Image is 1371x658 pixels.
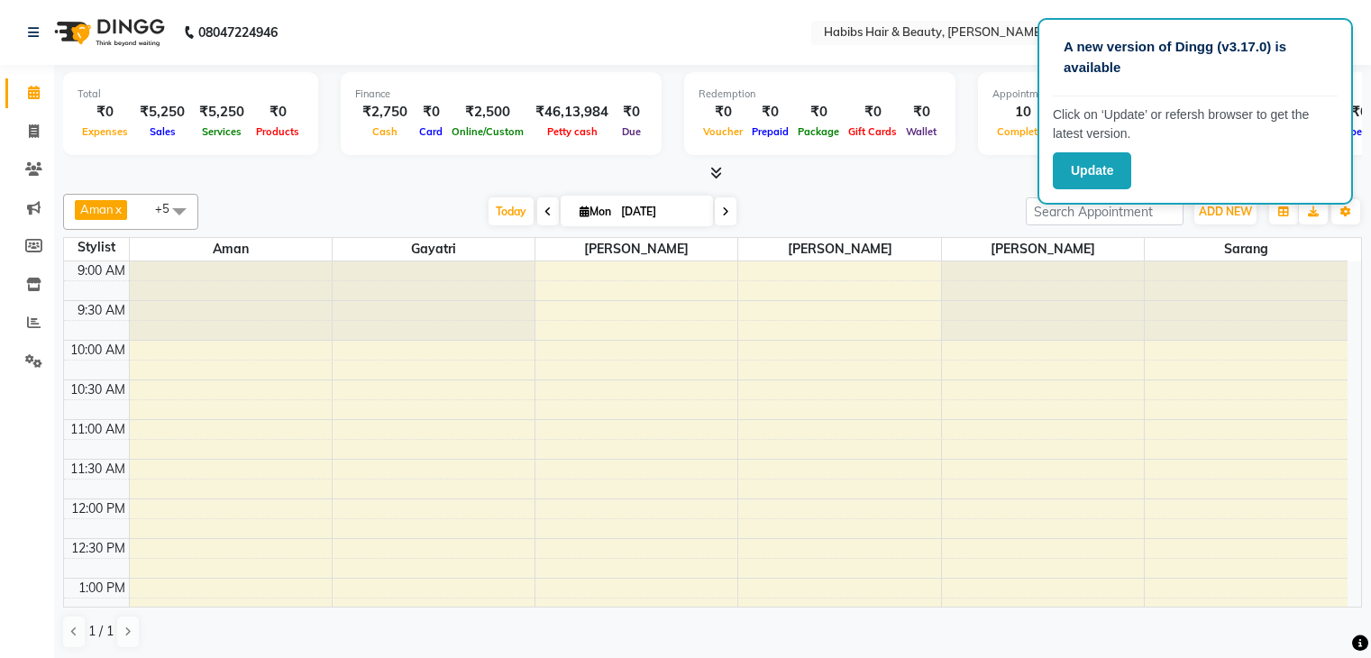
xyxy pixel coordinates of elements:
[64,238,129,257] div: Stylist
[1026,197,1184,225] input: Search Appointment
[901,125,941,138] span: Wallet
[68,539,129,558] div: 12:30 PM
[198,7,278,58] b: 08047224946
[415,102,447,123] div: ₹0
[133,102,192,123] div: ₹5,250
[617,125,645,138] span: Due
[535,238,737,260] span: [PERSON_NAME]
[67,420,129,439] div: 11:00 AM
[355,102,415,123] div: ₹2,750
[942,238,1144,260] span: [PERSON_NAME]
[844,125,901,138] span: Gift Cards
[738,238,940,260] span: [PERSON_NAME]
[793,102,844,123] div: ₹0
[368,125,402,138] span: Cash
[67,460,129,479] div: 11:30 AM
[901,102,941,123] div: ₹0
[616,198,706,225] input: 2025-09-01
[528,102,616,123] div: ₹46,13,984
[155,201,183,215] span: +5
[699,102,747,123] div: ₹0
[68,499,129,518] div: 12:00 PM
[74,301,129,320] div: 9:30 AM
[114,202,122,216] a: x
[415,125,447,138] span: Card
[1199,205,1252,218] span: ADD NEW
[355,87,647,102] div: Finance
[1064,37,1327,78] p: A new version of Dingg (v3.17.0) is available
[1145,238,1348,260] span: Sarang
[747,102,793,123] div: ₹0
[489,197,534,225] span: Today
[699,125,747,138] span: Voucher
[75,579,129,598] div: 1:00 PM
[67,380,129,399] div: 10:30 AM
[197,125,246,138] span: Services
[844,102,901,123] div: ₹0
[251,102,304,123] div: ₹0
[543,125,602,138] span: Petty cash
[447,102,528,123] div: ₹2,500
[1053,105,1338,143] p: Click on ‘Update’ or refersh browser to get the latest version.
[747,125,793,138] span: Prepaid
[1053,152,1131,189] button: Update
[130,238,332,260] span: Aman
[46,7,169,58] img: logo
[992,125,1054,138] span: Completed
[616,102,647,123] div: ₹0
[78,125,133,138] span: Expenses
[67,341,129,360] div: 10:00 AM
[145,125,180,138] span: Sales
[192,102,251,123] div: ₹5,250
[992,102,1054,123] div: 10
[447,125,528,138] span: Online/Custom
[699,87,941,102] div: Redemption
[575,205,616,218] span: Mon
[80,202,114,216] span: Aman
[251,125,304,138] span: Products
[1194,199,1257,224] button: ADD NEW
[793,125,844,138] span: Package
[78,102,133,123] div: ₹0
[78,87,304,102] div: Total
[992,87,1216,102] div: Appointment
[333,238,535,260] span: Gayatri
[74,261,129,280] div: 9:00 AM
[88,622,114,641] span: 1 / 1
